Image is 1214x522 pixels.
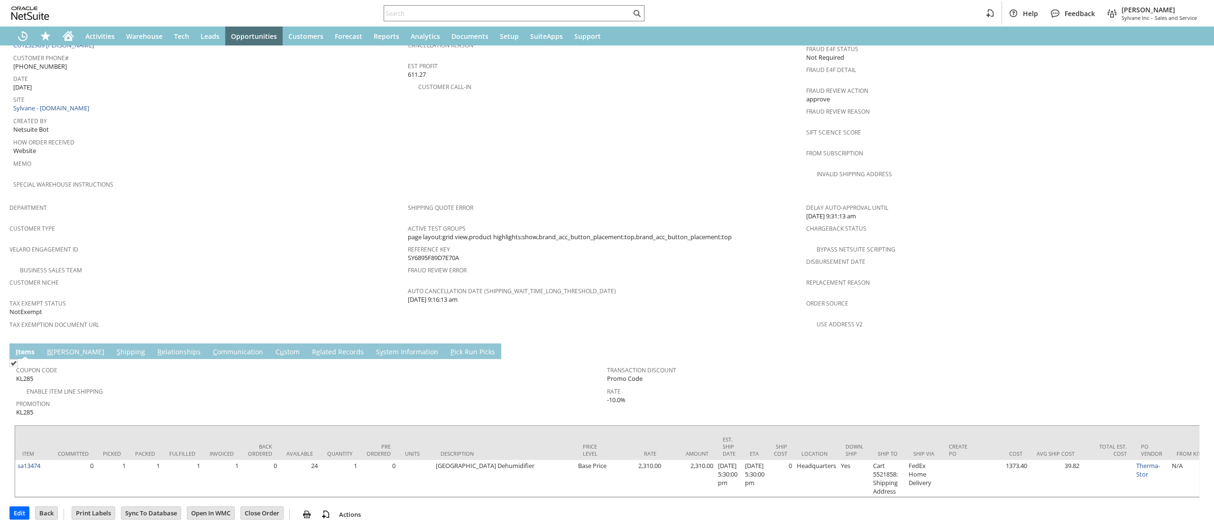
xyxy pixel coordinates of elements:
a: Leads [195,27,225,45]
div: Price Level [583,443,604,457]
td: 2,310.00 [611,460,663,497]
a: Related Records [310,347,366,358]
div: Packed [135,450,155,457]
a: Home [57,27,80,45]
a: Fraud E4F Detail [806,66,856,74]
span: [DATE] 9:16:13 am [408,295,458,304]
a: Sift Science Score [806,128,861,136]
span: I [16,347,18,356]
a: B[PERSON_NAME] [45,347,107,358]
span: -10.0% [607,396,625,405]
a: Department [9,204,47,212]
a: Rate [607,387,621,396]
div: Units [405,450,426,457]
input: Close Order [241,507,283,519]
a: Fraud E4F Status [806,45,858,53]
a: Cancellation Reason [408,41,473,49]
div: Pre Ordered [367,443,391,457]
td: 0 [359,460,398,497]
span: Tech [174,32,189,41]
a: Forecast [329,27,368,45]
span: Leads [201,32,220,41]
input: Print Labels [72,507,115,519]
div: Location [801,450,831,457]
input: Sync To Database [121,507,181,519]
span: Support [574,32,601,41]
span: P [451,347,454,356]
div: Description [441,450,569,457]
span: Not Required [806,53,844,62]
td: 1373.40 [977,460,1030,497]
span: C [213,347,217,356]
div: Ship Cost [774,443,787,457]
span: Warehouse [126,32,163,41]
div: PO Vendor [1141,443,1162,457]
a: Chargeback Status [806,225,866,233]
a: Tech [168,27,195,45]
a: Customer Phone# [13,54,69,62]
a: Invalid Shipping Address [817,170,892,178]
a: Customer Call-in [418,83,471,91]
span: 611.27 [408,70,426,79]
span: [PERSON_NAME] [1122,5,1197,14]
td: [DATE] 5:30:00 pm [716,460,743,497]
a: Use Address V2 [817,320,863,328]
a: Customer Niche [9,279,59,287]
span: Sylvane Inc [1122,14,1149,21]
div: Shortcuts [34,27,57,45]
td: FedEx Home Delivery [906,460,942,497]
div: Cost [984,450,1022,457]
td: 1 [128,460,162,497]
a: Warehouse [120,27,168,45]
span: y [380,347,383,356]
span: Netsuite Bot [13,125,49,134]
a: Active Test Groups [408,225,466,233]
div: Back Ordered [248,443,272,457]
div: Ship Via [913,450,935,457]
td: Headquarters [794,460,838,497]
td: 24 [279,460,320,497]
a: Fraud Review Error [408,266,467,274]
span: - [1151,14,1153,21]
span: Activities [85,32,115,41]
a: sa13474 [18,461,40,470]
span: SuiteApps [530,32,563,41]
a: Setup [494,27,524,45]
a: Velaro Engagement ID [9,245,78,253]
span: Help [1023,9,1038,18]
span: Analytics [411,32,440,41]
div: Rate [618,450,656,457]
td: Yes [838,460,871,497]
span: R [157,347,162,356]
span: Reports [374,32,399,41]
div: Quantity [327,450,352,457]
td: [DATE] 5:30:00 pm [743,460,767,497]
div: ETA [750,450,760,457]
svg: Recent Records [17,30,28,42]
a: SuiteApps [524,27,569,45]
span: S [117,347,120,356]
td: Cart 5521858: Shipping Address [871,460,906,497]
span: Forecast [335,32,362,41]
svg: Search [631,8,643,19]
div: Invoiced [210,450,234,457]
span: Customers [288,32,323,41]
a: Analytics [405,27,446,45]
a: Transaction Discount [607,366,676,374]
a: Support [569,27,607,45]
input: Back [36,507,57,519]
a: Memo [13,160,31,168]
a: Auto Cancellation Date (shipping_wait_time_long_threshold_date) [408,287,616,295]
div: Fulfilled [169,450,195,457]
a: Order Source [806,299,848,307]
a: Actions [335,510,365,519]
a: Est Profit [408,62,438,70]
a: Tax Exemption Document URL [9,321,99,329]
a: Site [13,96,25,104]
td: 1 [162,460,202,497]
svg: Shortcuts [40,30,51,42]
a: How Order Received [13,138,74,146]
span: [PHONE_NUMBER] [13,62,67,71]
a: Disbursement Date [806,258,865,266]
input: Edit [10,507,29,519]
